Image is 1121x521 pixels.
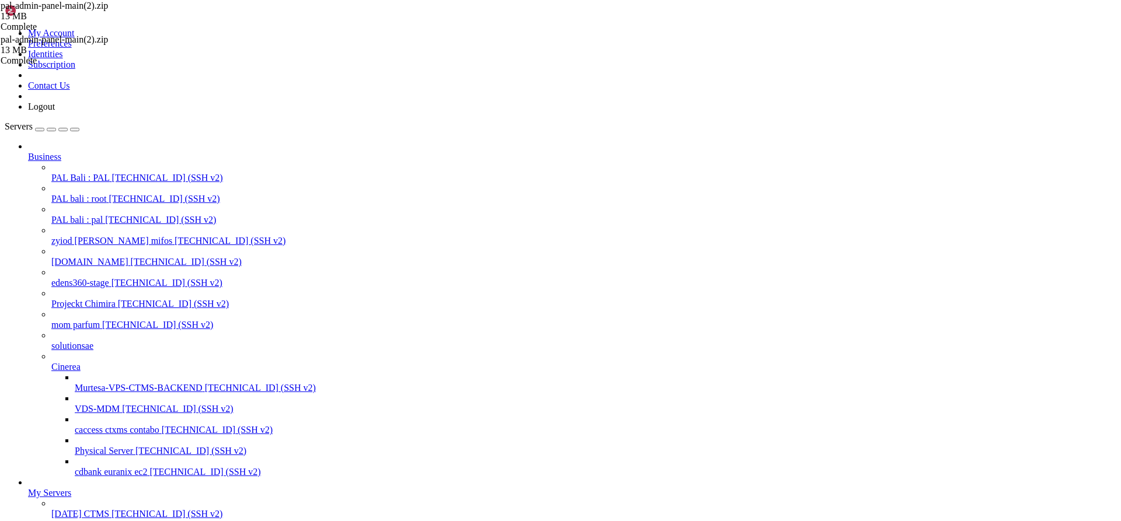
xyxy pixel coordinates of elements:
span: pal-admin-panel-main(2).zip [1,34,117,55]
div: 13 MB [1,11,117,22]
span: pal-admin-panel-main(2).zip [1,1,117,22]
div: Complete [1,55,117,66]
div: Complete [1,22,117,32]
div: 13 MB [1,45,117,55]
span: pal-admin-panel-main(2).zip [1,34,108,44]
span: pal-admin-panel-main(2).zip [1,1,108,11]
